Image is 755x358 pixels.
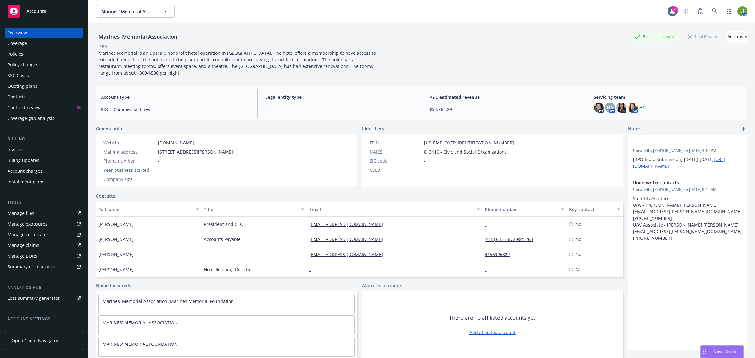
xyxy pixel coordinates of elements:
span: HB [607,104,613,111]
div: Manage claims [8,240,39,250]
span: Legal entity type [265,94,414,100]
span: - [424,167,426,173]
div: FEIN [370,139,422,146]
div: Analytics hub [5,284,83,291]
span: [STREET_ADDRESS][PERSON_NAME] [158,148,233,155]
div: Phone number [485,206,557,213]
div: Mailing address [103,148,155,155]
a: MARINES' MEMORIAL ASSOCIATION [103,320,178,326]
span: Updated by [PERSON_NAME] on [DATE] 8:45 AM [633,187,742,193]
span: 813410 - Civic and Social Organizations [424,148,507,155]
a: Marines' Memorial Association; Marines Memorial Foundation [103,298,234,304]
span: - [158,176,159,182]
div: Account charges [8,166,42,176]
span: [PERSON_NAME] [98,251,134,258]
span: Identifiers [362,125,384,132]
a: 4156996322 [485,251,515,257]
span: - [158,167,159,173]
a: add [740,125,747,133]
div: Tools [5,199,83,206]
div: Marines' Memorial Association [96,33,180,41]
div: NAICS [370,148,422,155]
a: Policy changes [5,60,83,70]
span: $54,764.29 [429,106,578,113]
span: Nova Assist [713,349,738,354]
div: Summary of insurance [8,262,55,272]
span: - [204,251,205,258]
button: Full name [96,202,201,217]
div: Service team [8,325,35,335]
a: Installment plans [5,177,83,187]
p: [BPO Indio Submission] [DATE]-[DATE] [633,156,742,169]
a: Quoting plans [5,81,83,91]
div: DBA: - [98,43,110,50]
span: Open Client Navigator [12,337,59,344]
div: Contacts [8,92,26,102]
span: - [158,158,159,164]
div: Installment plans [8,177,44,187]
a: [DOMAIN_NAME] [158,140,194,146]
div: Invoices [8,145,25,155]
button: Actions [727,31,747,43]
span: President and CEO [204,221,243,227]
a: Switch app [723,5,735,18]
span: Account type [101,94,250,100]
a: Coverage gap analysis [5,113,83,123]
span: Marines Memorial is an upscale nonprofit hotel operation in [GEOGRAPHIC_DATA]. The hotel offers a... [98,50,377,76]
a: Policies [5,49,83,59]
a: Named insureds [96,282,131,289]
span: There are no affiliated accounts yet [449,314,535,322]
span: General info [96,125,122,132]
div: Business Insurance [631,33,680,41]
span: Manage exposures [5,219,83,229]
a: +4 [640,106,645,109]
div: Drag to move [701,346,708,358]
a: Contacts [96,193,115,199]
a: Billing updates [5,155,83,165]
div: 2 [672,6,678,12]
a: Invoices [5,145,83,155]
div: Underwriter contactsUpdatedby [PERSON_NAME] on [DATE] 8:45 AMSuiteLife/Venture U/W - [PERSON_NAME... [628,174,747,246]
span: [PERSON_NAME] [98,221,134,227]
a: Loss summary generator [5,293,83,303]
span: P&C estimated revenue [429,94,578,100]
span: - [265,106,414,113]
img: photo [594,103,604,113]
div: CSLB [370,167,422,173]
a: Start snowing [679,5,692,18]
div: Company size [103,176,155,182]
button: Marines' Memorial Association [96,5,175,18]
div: Email [309,206,473,213]
a: Accounts [5,3,83,20]
span: No [575,251,581,258]
a: Overview [5,28,83,38]
span: P&C - Commercial lines [101,106,250,113]
a: Affiliated accounts [362,282,402,289]
div: Policy changes [8,60,38,70]
a: Contract review [5,103,83,113]
span: [PERSON_NAME] [98,236,134,243]
div: Phone number [103,158,155,164]
a: [EMAIL_ADDRESS][DOMAIN_NAME] [309,236,388,242]
span: Accounts Payable [204,236,241,243]
a: SSC Cases [5,70,83,81]
div: Total Rewards [685,33,722,41]
a: Service team [5,325,83,335]
button: Nova Assist [700,345,744,358]
span: - [424,158,426,164]
div: Manage exposures [8,219,48,229]
div: Manage files [8,208,34,218]
a: Account charges [5,166,83,176]
a: Manage BORs [5,251,83,261]
div: Manage certificates [8,230,49,240]
a: [EMAIL_ADDRESS][DOMAIN_NAME] [309,221,388,227]
div: Manage BORs [8,251,37,261]
img: photo [628,103,638,113]
a: Manage claims [5,240,83,250]
div: Account settings [5,316,83,322]
span: No [575,236,581,243]
span: No [575,221,581,227]
button: Email [307,202,482,217]
span: [US_EMPLOYER_IDENTIFICATION_NUMBER] [424,139,514,146]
